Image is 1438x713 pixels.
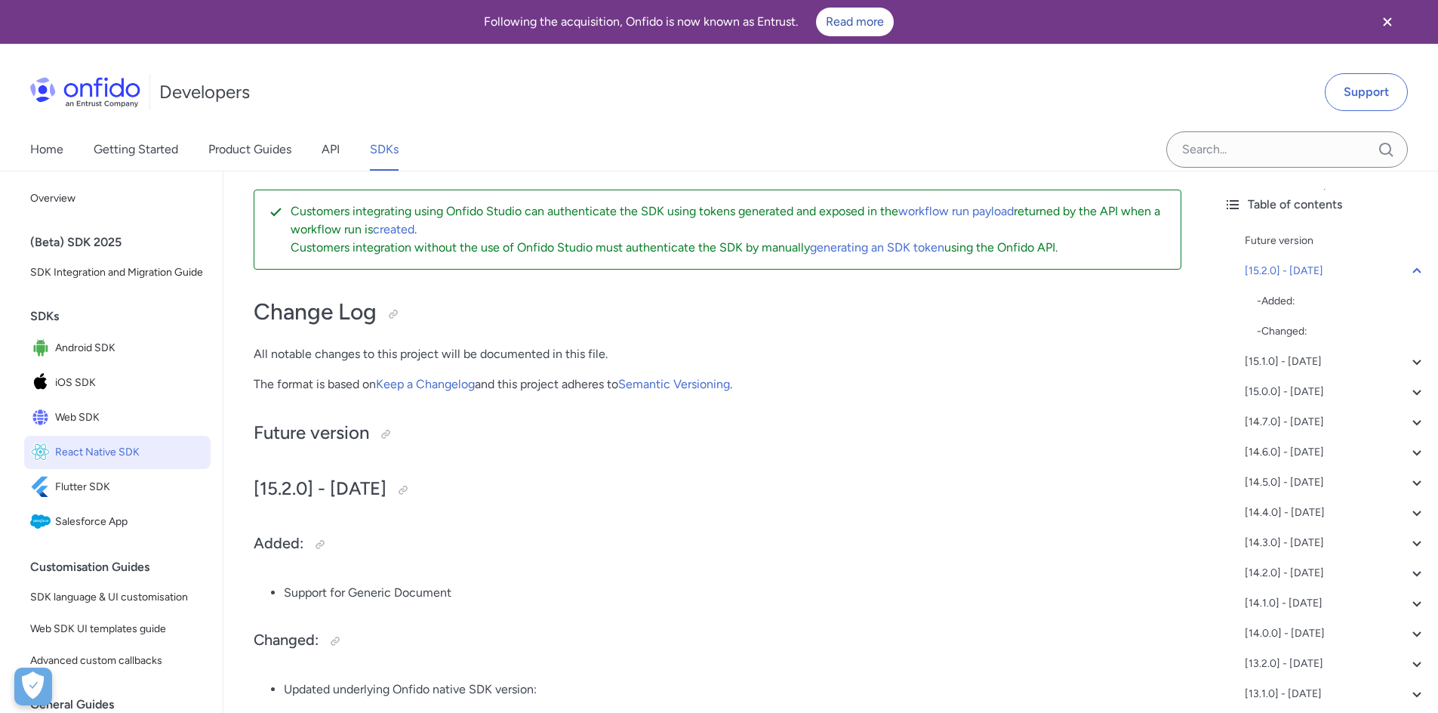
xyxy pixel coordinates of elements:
a: Web SDK UI templates guide [24,614,211,644]
h3: Added: [254,532,1181,557]
div: SDKs [30,301,217,332]
img: IconReact Native SDK [30,442,55,463]
a: IconReact Native SDKReact Native SDK [24,436,211,469]
span: Advanced custom callbacks [30,652,205,670]
a: [14.7.0] - [DATE] [1245,413,1426,431]
a: Product Guides [208,128,291,171]
a: [13.1.0] - [DATE] [1245,685,1426,703]
a: IconFlutter SDKFlutter SDK [24,471,211,504]
a: [15.1.0] - [DATE] [1245,353,1426,371]
a: Semantic Versioning [618,377,730,391]
span: SDK Integration and Migration Guide [30,264,205,282]
li: Support for Generic Document [284,584,1181,602]
div: Following the acquisition, Onfido is now known as Entrust. [18,8,1359,36]
a: [14.4.0] - [DATE] [1245,504,1426,522]
span: Salesforce App [55,511,205,532]
img: IconWeb SDK [30,407,55,428]
h2: Future version [254,421,1181,446]
p: All notable changes to this project will be documented in this file. [254,345,1181,363]
a: generating an SDK token [810,240,944,255]
span: Web SDK UI templates guide [30,620,205,638]
a: IconSalesforce AppSalesforce App [24,505,211,539]
a: workflow run payload [898,204,1014,218]
button: Open Preferences [14,668,52,705]
div: (Beta) SDK 2025 [30,227,217,258]
a: [14.1.0] - [DATE] [1245,594,1426,613]
p: Customers integrating using Onfido Studio can authenticate the SDK using tokens generated and exp... [291,202,1169,239]
h1: Developers [159,80,250,104]
span: React Native SDK [55,442,205,463]
a: SDK language & UI customisation [24,582,211,613]
span: SDK language & UI customisation [30,588,205,607]
span: Flutter SDK [55,477,205,498]
a: SDK Integration and Migration Guide [24,258,211,288]
div: Customisation Guides [30,552,217,582]
a: [15.2.0] - [DATE] [1245,262,1426,280]
a: [14.2.0] - [DATE] [1245,564,1426,582]
h2: [15.2.0] - [DATE] [254,477,1181,502]
a: Keep a Changelog [376,377,475,391]
img: IconAndroid SDK [30,338,55,359]
div: - Changed: [1257,323,1426,341]
a: Read more [816,8,894,36]
a: Getting Started [94,128,178,171]
a: -Added: [1257,292,1426,310]
a: IconWeb SDKWeb SDK [24,401,211,434]
a: [14.3.0] - [DATE] [1245,534,1426,552]
h3: Changed: [254,629,1181,653]
div: Cookie Preferences [14,668,52,705]
a: [14.6.0] - [DATE] [1245,443,1426,461]
p: Customers integration without the use of Onfido Studio must authenticate the SDK by manually usin... [291,239,1169,257]
span: iOS SDK [55,372,205,394]
a: Advanced custom callbacks [24,646,211,676]
a: IconiOS SDKiOS SDK [24,366,211,400]
img: IconSalesforce App [30,511,55,532]
h1: Change Log [254,297,1181,327]
a: [14.5.0] - [DATE] [1245,474,1426,492]
div: - Added: [1257,292,1426,310]
a: IconAndroid SDKAndroid SDK [24,332,211,365]
span: Overview [30,190,205,208]
img: Onfido Logo [30,77,140,107]
a: Future version [1245,232,1426,250]
span: Android SDK [55,338,205,359]
p: The format is based on and this project adheres to . [254,375,1181,394]
a: API [322,128,340,171]
a: [14.0.0] - [DATE] [1245,625,1426,643]
button: Close banner [1359,3,1415,41]
a: created [373,222,414,236]
a: [15.0.0] - [DATE] [1245,383,1426,401]
img: IconiOS SDK [30,372,55,394]
a: SDKs [370,128,399,171]
svg: Close banner [1378,13,1396,31]
img: IconFlutter SDK [30,477,55,498]
input: Onfido search input field [1166,131,1408,168]
a: Overview [24,184,211,214]
div: Table of contents [1224,196,1426,214]
a: -Changed: [1257,323,1426,341]
a: Home [30,128,63,171]
span: Web SDK [55,407,205,428]
a: [13.2.0] - [DATE] [1245,655,1426,673]
a: Support [1325,73,1408,111]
